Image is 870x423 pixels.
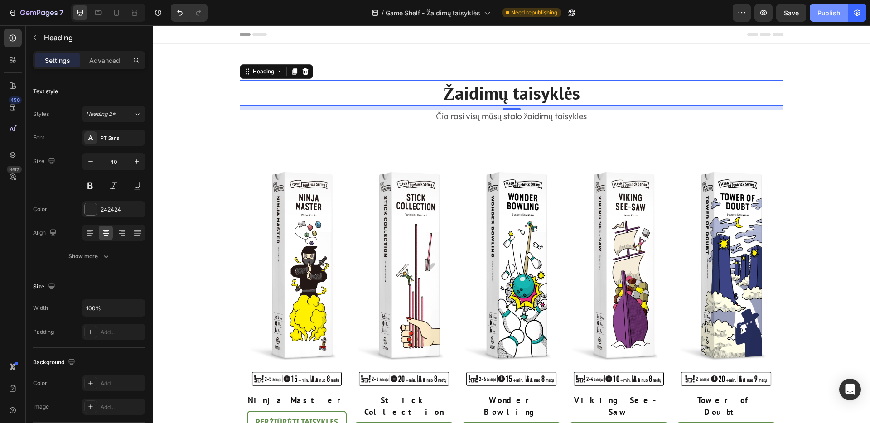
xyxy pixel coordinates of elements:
[817,8,840,18] div: Publish
[94,385,194,407] a: PERŽIŪRĖTi TAISYKLES
[33,110,49,118] div: Styles
[776,4,806,22] button: Save
[89,56,120,65] p: Advanced
[33,205,47,213] div: Color
[33,87,58,96] div: Text style
[202,369,300,392] p: Stick Collection
[33,155,57,168] div: Size
[524,369,623,392] p: Tower of Doubt
[101,380,143,388] div: Add...
[523,141,623,365] img: gempages_578755367756891017-1181b1f1-6ad5-474e-8182-4bf1b775f26b.jpg
[33,356,77,369] div: Background
[33,304,48,312] div: Width
[44,32,142,43] p: Heading
[82,106,145,122] button: Heading 2*
[309,397,409,418] a: PERŽIŪRĖTi TAISYKLES
[839,379,861,400] div: Open Intercom Messenger
[101,403,143,411] div: Add...
[309,369,408,392] p: Wonder Bowling
[7,166,22,173] div: Beta
[86,110,116,118] span: Heading 2*
[382,8,384,18] span: /
[309,141,409,365] img: gempages_578755367756891017-5bf2d581-ecec-4cfe-b341-0cd1d9db57c4.jpg
[171,4,208,22] div: Undo/Redo
[201,141,301,365] img: gempages_578755367756891017-3ec21e98-9072-4588-bb8c-eb01b314b82b.jpg
[103,391,185,402] p: PERŽIŪRĖTi TAISYKLES
[4,4,68,22] button: 7
[82,300,145,316] input: Auto
[33,134,44,142] div: Font
[33,403,49,411] div: Image
[101,134,143,142] div: PT Sans
[33,328,54,336] div: Padding
[417,369,515,392] p: Viking See-Saw
[59,7,63,18] p: 7
[33,379,47,387] div: Color
[9,96,22,104] div: 450
[153,25,870,423] iframe: Design area
[416,397,516,418] a: PERŽIŪRĖTi TAISYKLES
[45,56,70,65] p: Settings
[523,397,623,418] a: PERŽIŪRĖTi TAISYKLES
[810,4,848,22] button: Publish
[33,281,57,293] div: Size
[511,9,557,17] span: Need republishing
[68,252,111,261] div: Show more
[33,227,58,239] div: Align
[101,328,143,336] div: Add...
[416,141,516,365] img: gempages_578755367756891017-251ce0b9-7008-4dc3-a33f-de3fd459e65a.jpg
[201,397,301,418] a: PERŽIŪRĖTi TAISYKLES
[33,248,145,264] button: Show more
[784,9,799,17] span: Save
[101,206,143,214] div: 242424
[386,8,480,18] span: Game Shelf - Žaidimų taisyklės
